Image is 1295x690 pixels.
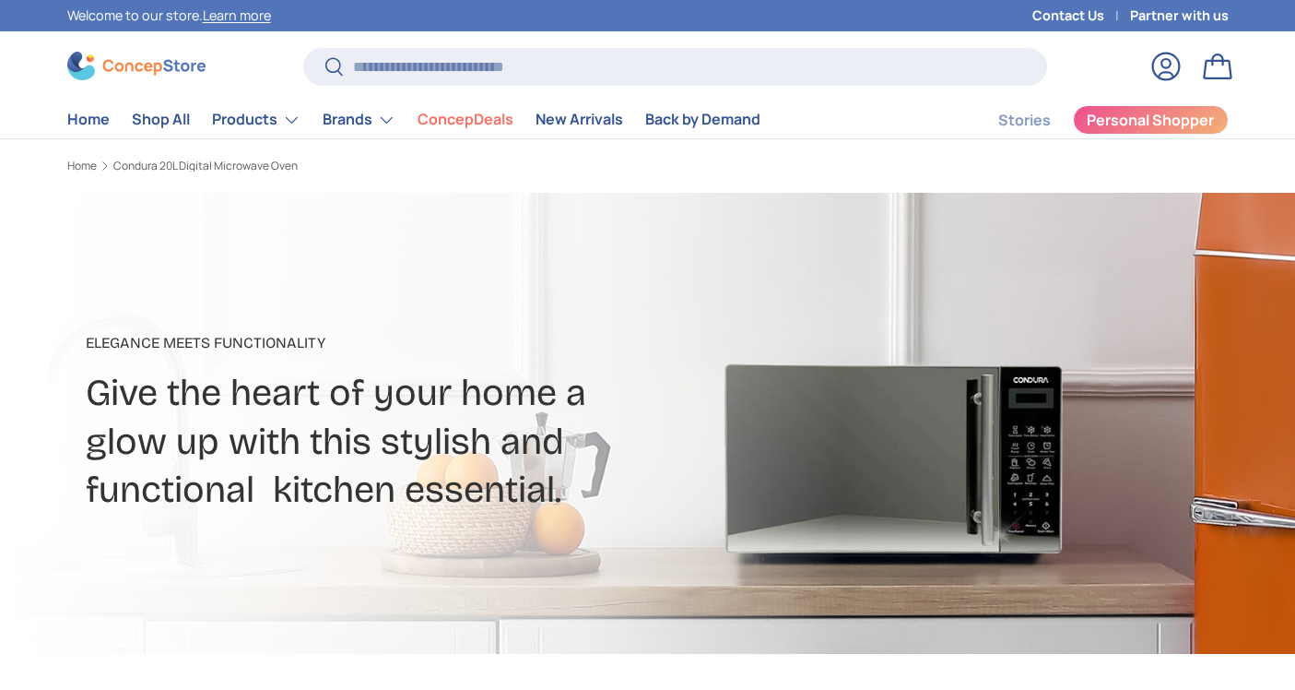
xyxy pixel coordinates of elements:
[312,101,406,138] summary: Brands
[113,161,298,172] a: Condura 20L Digital Microwave Oven
[1087,113,1214,127] span: Personal Shopper
[86,369,794,514] h2: Give the heart of your home a glow up with this stylish and functional kitchen essential.
[645,101,760,137] a: Back by Demand
[132,101,190,137] a: Shop All
[998,102,1051,138] a: Stories
[67,6,271,26] p: Welcome to our store.
[1073,105,1229,135] a: Personal Shopper
[67,101,110,137] a: Home
[212,101,300,138] a: Products
[323,101,395,138] a: Brands
[418,101,513,137] a: ConcepDeals
[1130,6,1229,26] a: Partner with us
[201,101,312,138] summary: Products
[67,101,760,138] nav: Primary
[67,161,97,172] a: Home
[1032,6,1130,26] a: Contact Us
[67,52,206,80] img: ConcepStore
[203,6,271,24] a: Learn more
[954,101,1229,138] nav: Secondary
[86,332,794,354] p: Elegance meets functionality
[536,101,623,137] a: New Arrivals
[67,158,683,174] nav: Breadcrumbs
